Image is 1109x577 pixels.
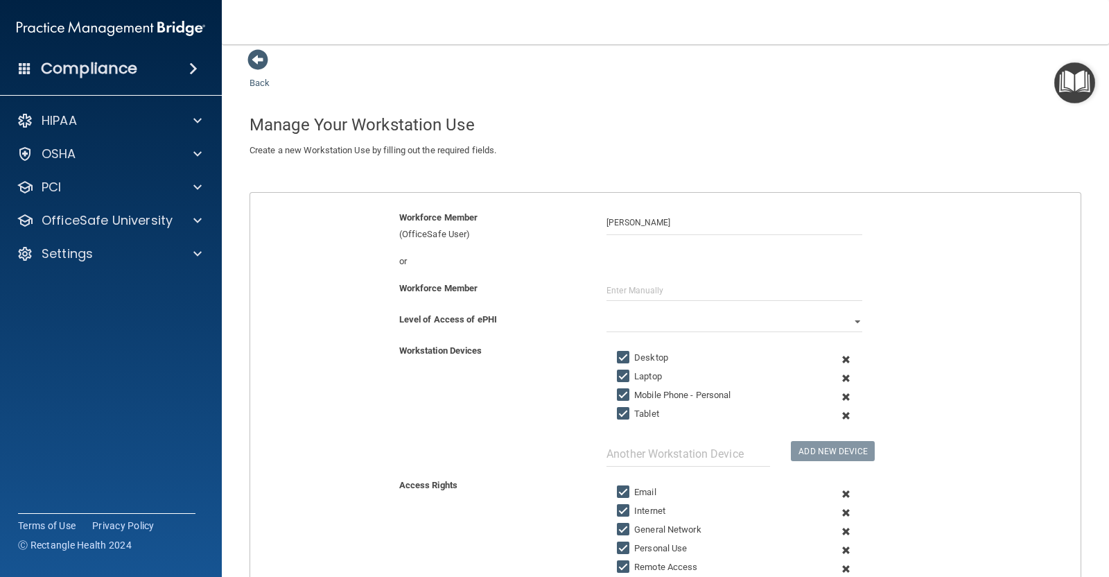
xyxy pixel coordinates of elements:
label: General Network [617,522,701,538]
b: Workforce Member [399,283,478,293]
b: Workforce Member [399,212,478,223]
a: Back [250,61,270,88]
div: (OfficeSafe User) [389,209,597,243]
input: Enter Manually [606,280,862,301]
span: Create a new Workstation Use by filling out the required fields. [250,145,496,155]
input: Remote Access [617,562,633,573]
h4: Manage Your Workstation Use [250,116,1081,134]
span: Ⓒ Rectangle Health 2024 [18,538,132,552]
label: Remote Access [617,559,697,576]
label: Desktop [617,350,668,366]
input: General Network [617,524,633,535]
input: Laptop [617,371,633,382]
p: OfficeSafe University [42,212,173,229]
button: Open Resource Center [1054,62,1095,103]
a: HIPAA [17,112,202,129]
label: Personal Use [617,540,687,557]
input: Mobile Phone - Personal [617,390,633,401]
p: Settings [42,246,93,262]
input: Internet [617,506,633,517]
label: Laptop [617,368,662,385]
a: Settings [17,246,202,262]
p: HIPAA [42,112,77,129]
input: Email [617,487,633,498]
input: Desktop [617,352,633,363]
a: PCI [17,179,202,196]
b: Access Rights [399,480,457,490]
b: Workstation Devices [399,345,482,356]
label: Tablet [617,406,659,422]
button: Add New Device [791,441,874,461]
label: Mobile Phone - Personal [617,387,731,404]
b: Level of Access of ePHI [399,314,497,325]
input: Another Workstation Device [606,441,770,467]
a: Terms of Use [18,519,76,533]
label: Internet [617,503,665,519]
img: PMB logo [17,15,205,42]
label: Email [617,484,656,501]
input: Tablet [617,408,633,420]
p: OSHA [42,146,76,162]
a: Privacy Policy [92,519,155,533]
h4: Compliance [41,59,137,78]
a: OfficeSafe University [17,212,202,229]
input: Personal Use [617,543,633,554]
p: PCI [42,179,61,196]
div: or [389,253,597,270]
a: OSHA [17,146,202,162]
input: Search by name or email [606,209,862,235]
